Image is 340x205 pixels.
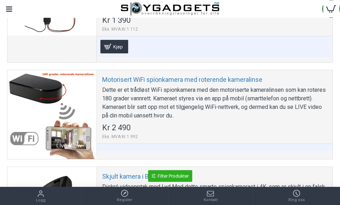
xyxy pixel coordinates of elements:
[253,187,340,205] a: Ring oss
[102,86,327,120] div: Dette er et trådløst WiFi spionkamera med den motoriserte kameralinsen som kan roteres 180 grader...
[82,187,168,205] a: Register
[36,198,46,204] span: Logg
[102,172,170,180] a: Skjult kamera i Bilnøkkel
[117,197,132,203] span: Register
[204,197,218,203] span: Kontakt
[102,124,131,132] span: Kr 2 490
[148,170,192,182] a: Filter Produkter
[288,197,305,203] span: Ring oss
[121,2,220,16] img: SpyGadgets.no
[7,70,96,159] a: Motorisert WiFi spionkamera med roterende kameralinse
[168,187,253,205] a: Kontakt
[111,44,125,49] span: Kjøp
[102,75,262,84] a: Motorisert WiFi spionkamera med roterende kameralinse
[102,133,138,140] span: Eks. MVA:Kr 1 992
[102,26,138,32] span: Eks. MVA:Kr 1 112
[102,16,131,24] span: Kr 1 390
